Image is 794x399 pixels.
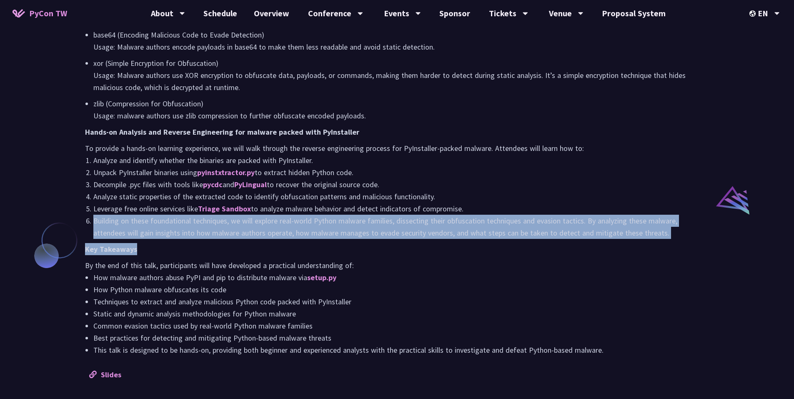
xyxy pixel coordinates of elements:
[29,7,67,20] span: PyCon TW
[93,215,709,239] li: Building on these foundational techniques, we will explore real-world Python malware families, di...
[93,296,709,308] li: Techniques to extract and analyze malicious Python code packed with PyInstaller
[749,10,758,17] img: Locale Icon
[93,344,709,356] li: This talk is designed to be hands-on, providing both beginner and experienced analysts with the p...
[203,180,223,189] a: pycdc
[93,29,709,53] p: base64 (Encoding Malicious Code to Evade Detection) Usage: Malware authors encode payloads in bas...
[4,3,75,24] a: PyCon TW
[93,284,709,296] li: How Python malware obfuscates its code
[93,57,709,93] p: xor (Simple Encryption for Obfuscation) Usage: Malware authors use XOR encryption to obfuscate da...
[307,273,336,282] a: setup.py
[85,142,709,154] p: To provide a hands-on learning experience, we will walk through the reverse engineering process f...
[93,178,709,191] li: Decompile .pyc files with tools like and to recover the original source code.
[93,98,709,122] p: zlib (Compression for Obfuscation) Usage: malware authors use zlib compression to further obfusca...
[89,370,121,379] a: Slides
[197,168,255,177] a: pyinstxtractor.py
[234,180,267,189] a: PyLingual
[13,9,25,18] img: Home icon of PyCon TW 2025
[85,127,359,137] strong: Hands-on Analysis and Reverse Engineering for malware packed with PyInstaller
[198,204,251,213] a: Triage Sandbox
[93,166,709,178] li: Unpack PyInstaller binaries using to extract hidden Python code.
[93,320,709,332] li: Common evasion tactics used by real-world Python malware families
[85,259,709,271] p: By the end of this talk, participants will have developed a practical understanding of:
[93,308,709,320] li: Static and dynamic analysis methodologies for Python malware
[93,271,709,284] li: How malware authors abuse PyPI and pip to distribute malware via
[93,203,709,215] li: Leverage free online services like to analyze malware behavior and detect indicators of compromise.
[93,154,709,166] li: Analyze and identify whether the binaries are packed with PyInstaller.
[93,191,709,203] li: Analyze static properties of the extracted code to identify obfuscation patterns and malicious fu...
[85,244,137,254] strong: Key Takeaways
[93,332,709,344] li: Best practices for detecting and mitigating Python-based malware threats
